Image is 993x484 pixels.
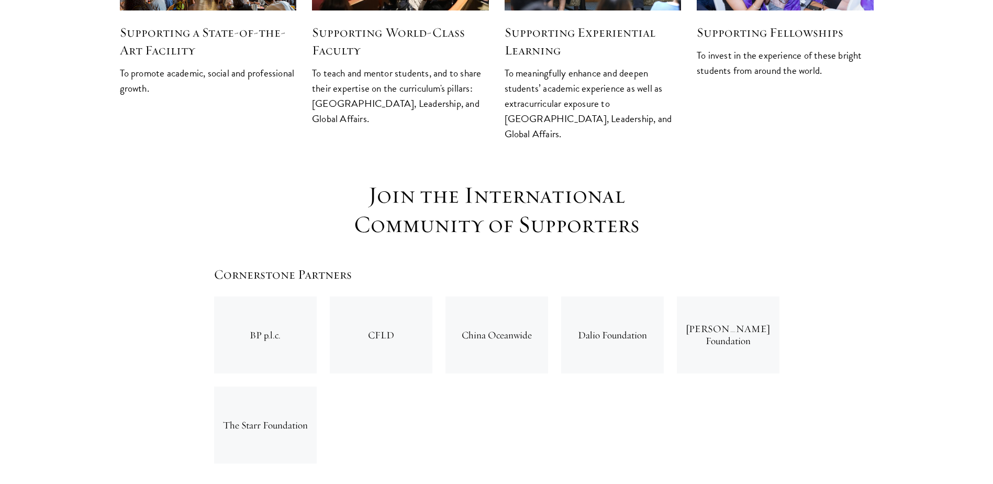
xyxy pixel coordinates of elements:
div: Dalio Foundation [561,296,664,373]
h5: Supporting Fellowships [697,24,874,41]
div: China Oceanwide [445,296,548,373]
div: CFLD [330,296,432,373]
p: To meaningfully enhance and deepen students’ academic experience as well as extracurricular expos... [505,65,682,141]
h1: Join the International Community of Supporters [308,181,685,239]
div: The Starr Foundation [214,387,317,464]
div: [PERSON_NAME] Foundation [677,296,779,373]
h5: Supporting Experiential Learning [505,24,682,59]
h5: Supporting World-Class Faculty [312,24,489,59]
p: To promote academic, social and professional growth. [120,65,297,96]
p: To invest in the experience of these bright students from around the world. [697,48,874,78]
p: To teach and mentor students, and to share their expertise on the curriculum's pillars: [GEOGRAPH... [312,65,489,126]
div: BP p.l.c. [214,296,317,373]
h5: Cornerstone Partners [214,266,779,283]
h5: Supporting a State-of-the-Art Facility [120,24,297,59]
